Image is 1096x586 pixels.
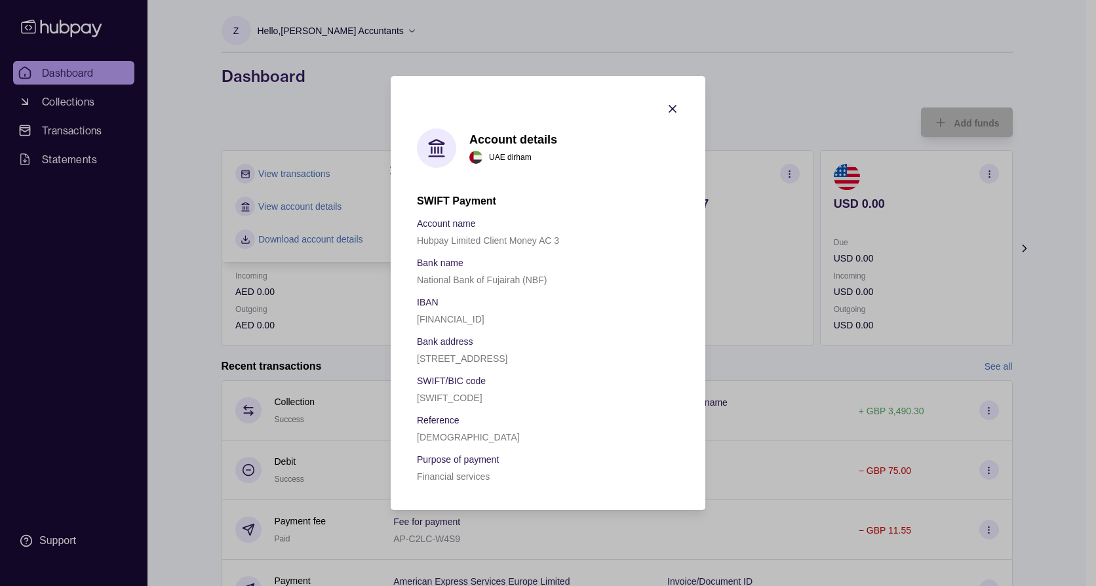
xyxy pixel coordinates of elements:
[417,353,507,364] p: [STREET_ADDRESS]
[417,336,473,347] p: Bank address
[469,132,557,147] h1: Account details
[417,194,679,208] h2: SWIFT Payment
[417,471,490,482] p: Financial services
[417,432,520,442] p: [DEMOGRAPHIC_DATA]
[417,415,460,425] p: Reference
[417,235,559,246] p: Hubpay Limited Client Money AC 3
[417,218,476,229] p: Account name
[417,454,499,465] p: Purpose of payment
[489,150,532,165] p: UAE dirham
[417,258,463,268] p: Bank name
[417,297,439,307] p: IBAN
[417,275,547,285] p: National Bank of Fujairah (NBF)
[417,393,482,403] p: [SWIFT_CODE]
[417,376,486,386] p: SWIFT/BIC code
[469,151,482,164] img: ae
[417,314,484,324] p: [FINANCIAL_ID]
